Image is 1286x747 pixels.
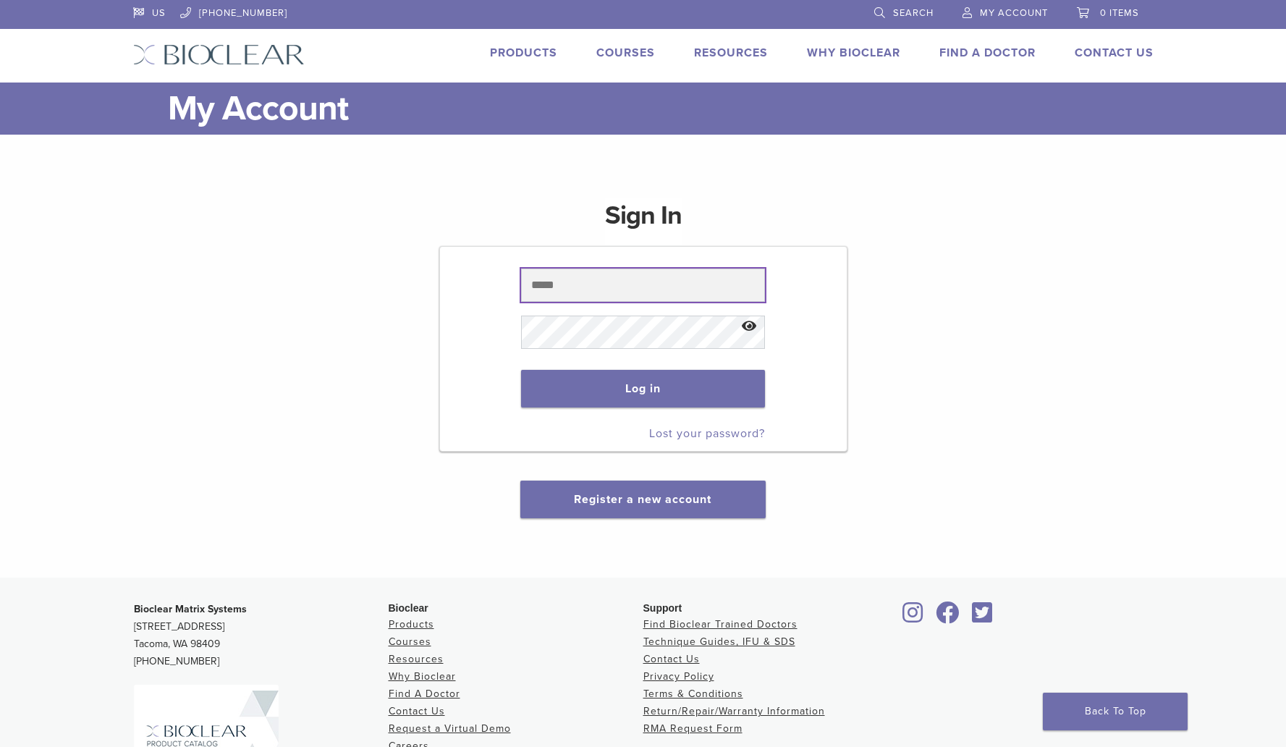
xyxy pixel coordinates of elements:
a: Products [490,46,557,60]
p: Visit our promotions page: [24,618,376,662]
a: Why Bioclear [807,46,900,60]
a: Contact Us [1075,46,1154,60]
a: Find A Doctor [939,46,1036,60]
a: Find A Doctor [389,688,460,700]
button: Log in [521,370,765,408]
img: Bioclear [133,44,305,65]
button: Show password [734,308,765,345]
a: Back To Top [1043,693,1188,730]
a: Technique Guides, IFU & SDS [643,636,795,648]
a: Bioclear [968,610,998,625]
a: Why Bioclear [389,670,456,683]
span: My Account [980,7,1048,19]
a: Find Bioclear Trained Doctors [643,618,798,630]
a: Courses [389,636,431,648]
a: Resources [389,653,444,665]
button: Close [382,299,401,318]
a: Terms & Conditions [643,688,743,700]
p: Valid [DATE]–[DATE]. [24,324,376,345]
a: Bioclear [898,610,928,625]
span: Search [893,7,934,19]
span: Support [643,602,682,614]
h1: My Account [168,83,1154,135]
a: [URL][DOMAIN_NAME] [24,644,156,659]
a: [URL][DOMAIN_NAME] [83,412,216,426]
a: Request a Virtual Demo [389,722,511,735]
a: Courses [596,46,655,60]
a: Resources [694,46,768,60]
a: Contact Us [643,653,700,665]
a: Privacy Policy [643,670,714,683]
strong: Get A Free* HeatSync Mini when you register for any 2026 Black Triangle (BT) Course! [24,367,369,405]
a: Register a new account [574,492,711,507]
span: 0 items [1100,7,1139,19]
a: Products [389,618,434,630]
button: Register a new account [520,481,765,518]
p: Use code: 1HSE25 when you register at: [24,364,376,429]
a: Contact Us [389,705,445,717]
em: *Note: Free HeatSync Mini offer is only valid with the purchase of and attendance at a BT Course.... [24,450,366,596]
a: Return/Repair/Warranty Information [643,705,825,717]
a: Lost your password? [649,426,765,441]
h1: Sign In [605,198,682,245]
a: RMA Request Form [643,722,743,735]
b: September Promotion! [24,326,156,342]
span: Bioclear [389,602,428,614]
a: Bioclear [931,610,965,625]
